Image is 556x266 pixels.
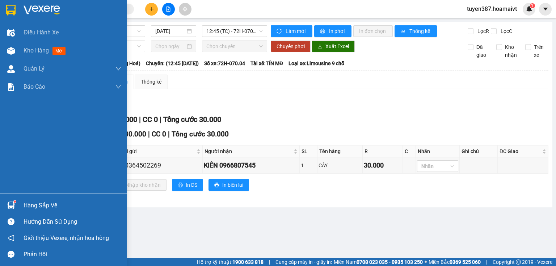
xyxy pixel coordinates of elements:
strong: 0369 525 060 [450,259,481,265]
span: Chuyến: (12:45 [DATE]) [146,59,199,67]
span: In phơi [329,27,346,35]
span: ĐC Giao [500,147,541,155]
span: Báo cáo [24,82,45,91]
button: aim [179,3,191,16]
span: Loại xe: Limousine 9 chỗ [288,59,344,67]
span: Quản Lý [24,64,45,73]
span: 12:45 (TC) - 72H-070.04 [206,26,263,37]
span: Hỗ trợ kỹ thuật: [197,258,264,266]
span: message [8,251,14,258]
img: warehouse-icon [7,65,15,73]
strong: 0708 023 035 - 0935 103 250 [357,259,423,265]
button: plus [145,3,158,16]
img: solution-icon [7,83,15,91]
button: caret-down [539,3,552,16]
input: Chọn ngày [155,42,185,50]
span: Kho hàng [24,47,49,54]
span: mới [52,47,66,55]
span: Lọc R [475,27,490,35]
span: Trên xe [531,43,549,59]
button: downloadNhập kho nhận [112,179,167,191]
span: Làm mới [286,27,307,35]
button: printerIn phơi [314,25,351,37]
span: copyright [516,259,521,265]
span: down [115,66,121,72]
div: Phản hồi [24,249,121,260]
img: warehouse-icon [7,29,15,37]
span: Xuất Excel [325,42,349,50]
button: In đơn chọn [353,25,393,37]
span: caret-down [542,6,549,12]
span: question-circle [8,218,14,225]
span: | [148,130,150,138]
span: Chọn chuyến [206,41,263,52]
button: printerIn biên lai [208,179,249,191]
span: Lọc C [498,27,513,35]
span: printer [320,29,326,34]
th: Tên hàng [317,145,363,157]
span: | [139,115,141,124]
span: CR 30.000 [114,130,146,138]
span: | [486,258,487,266]
img: warehouse-icon [7,47,15,55]
div: KIÊN 0966807545 [204,160,298,170]
span: Đã giao [473,43,491,59]
span: 1 [531,3,534,8]
span: plus [149,7,154,12]
span: In DS [186,181,197,189]
span: download [317,44,323,50]
span: down [115,84,121,90]
span: In biên lai [222,181,243,189]
th: C [403,145,416,157]
div: 1 [301,161,316,169]
span: notification [8,235,14,241]
sup: 1 [530,3,535,8]
div: Hướng dẫn sử dụng [24,216,121,227]
span: file-add [166,7,171,12]
img: logo-vxr [6,5,16,16]
span: | [269,258,270,266]
span: Giới thiệu Vexere, nhận hoa hồng [24,233,109,242]
span: Cung cấp máy in - giấy in: [275,258,332,266]
span: CC 0 [143,115,158,124]
span: Thống kê [409,27,431,35]
button: downloadXuất Excel [312,41,355,52]
div: CÂY [319,161,361,169]
span: bar-chart [400,29,407,34]
span: Miền Nam [334,258,423,266]
button: printerIn DS [172,179,203,191]
span: printer [214,182,219,188]
span: Người nhận [205,147,292,155]
span: Miền Bắc [429,258,481,266]
sup: 1 [14,200,16,203]
button: bar-chartThống kê [395,25,437,37]
div: 30.000 [364,160,401,170]
span: Điều hành xe [24,28,59,37]
img: warehouse-icon [7,202,15,209]
span: Tổng cước 30.000 [172,130,229,138]
span: | [168,130,170,138]
img: icon-new-feature [526,6,532,12]
span: ⚪️ [425,261,427,263]
div: kiet 0364502269 [113,160,201,170]
th: SL [300,145,317,157]
button: Chuyển phơi [271,41,311,52]
strong: 1900 633 818 [232,259,264,265]
span: sync [277,29,283,34]
span: Kho nhận [502,43,520,59]
span: Người gửi [114,147,195,155]
span: CC 0 [152,130,166,138]
span: Số xe: 72H-070.04 [204,59,245,67]
span: printer [178,182,183,188]
span: tuyen387.hoamaivt [461,4,523,13]
div: Nhãn [418,147,458,155]
span: aim [182,7,188,12]
button: syncLàm mới [271,25,312,37]
input: 12/09/2025 [155,27,185,35]
div: Thống kê [141,78,161,86]
div: Hàng sắp về [24,200,121,211]
th: Ghi chú [460,145,498,157]
button: file-add [162,3,175,16]
span: Tài xế: TÍN MĐ [250,59,283,67]
span: Tổng cước 30.000 [163,115,221,124]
